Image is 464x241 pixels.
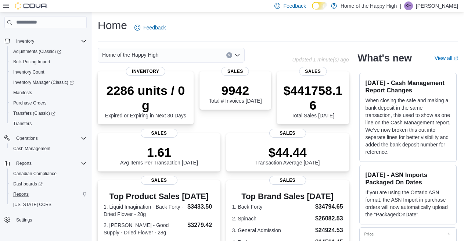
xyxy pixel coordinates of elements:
[10,200,87,209] span: Washington CCRS
[141,129,177,138] span: Sales
[269,176,306,185] span: Sales
[7,98,90,108] button: Purchase Orders
[15,2,48,10] img: Cova
[7,108,90,118] a: Transfers (Classic)
[10,190,87,199] span: Reports
[13,100,47,106] span: Purchase Orders
[1,214,90,225] button: Settings
[7,169,90,179] button: Canadian Compliance
[132,20,169,35] a: Feedback
[104,83,188,113] p: 2286 units / 0 g
[16,135,38,141] span: Operations
[292,57,349,63] p: Updated 1 minute(s) ago
[104,203,184,218] dt: 1. Liquid Imagination - Back Forty - Dried Flower - 28g
[141,176,177,185] span: Sales
[234,52,240,58] button: Open list of options
[209,83,262,104] div: Total # Invoices [DATE]
[7,118,90,129] button: Transfers
[7,179,90,189] a: Dashboards
[120,145,198,166] div: Avg Items Per Transaction [DATE]
[143,24,166,31] span: Feedback
[10,180,46,188] a: Dashboards
[102,50,158,59] span: Home of the Happy High
[435,55,458,61] a: View allExternal link
[283,83,343,113] p: $441758.16
[315,226,343,235] dd: $24924.53
[406,1,412,10] span: KH
[13,159,35,168] button: Reports
[10,144,87,153] span: Cash Management
[255,145,320,166] div: Transaction Average [DATE]
[10,169,87,178] span: Canadian Compliance
[10,119,87,128] span: Transfers
[13,59,50,65] span: Bulk Pricing Import
[10,180,87,188] span: Dashboards
[7,67,90,77] button: Inventory Count
[104,221,184,236] dt: 2. [PERSON_NAME] - Good Supply - Dried Flower - 28g
[315,214,343,223] dd: $26082.53
[283,2,306,10] span: Feedback
[209,83,262,98] p: 9942
[10,88,87,97] span: Manifests
[232,203,312,210] dt: 1. Back Forty
[232,215,312,222] dt: 2. Spinach
[10,78,87,87] span: Inventory Manager (Classic)
[10,78,77,87] a: Inventory Manager (Classic)
[10,47,87,56] span: Adjustments (Classic)
[1,133,90,143] button: Operations
[98,18,127,33] h1: Home
[10,169,60,178] a: Canadian Compliance
[10,99,50,107] a: Purchase Orders
[13,110,55,116] span: Transfers (Classic)
[13,191,29,197] span: Reports
[7,189,90,199] button: Reports
[416,1,458,10] p: [PERSON_NAME]
[10,190,32,199] a: Reports
[13,216,35,224] a: Settings
[13,90,32,96] span: Manifests
[187,221,214,230] dd: $3279.42
[13,181,43,187] span: Dashboards
[10,57,87,66] span: Bulk Pricing Import
[366,79,450,94] h3: [DATE] - Cash Management Report Changes
[13,49,61,54] span: Adjustments (Classic)
[299,67,327,76] span: Sales
[315,202,343,211] dd: $34794.65
[10,99,87,107] span: Purchase Orders
[13,37,37,46] button: Inventory
[7,143,90,154] button: Cash Management
[400,1,401,10] p: |
[120,145,198,160] p: 1.61
[222,67,249,76] span: Sales
[16,38,34,44] span: Inventory
[232,192,343,201] h3: Top Brand Sales [DATE]
[16,217,32,223] span: Settings
[255,145,320,160] p: $44.44
[7,46,90,57] a: Adjustments (Classic)
[10,47,64,56] a: Adjustments (Classic)
[13,69,44,75] span: Inventory Count
[454,56,458,61] svg: External link
[10,109,58,118] a: Transfers (Classic)
[7,199,90,210] button: [US_STATE] CCRS
[366,97,450,156] p: When closing the safe and making a bank deposit in the same transaction, this used to show as one...
[104,83,188,118] div: Expired or Expiring in Next 30 Days
[10,200,54,209] a: [US_STATE] CCRS
[13,202,51,208] span: [US_STATE] CCRS
[226,52,232,58] button: Clear input
[269,129,306,138] span: Sales
[312,2,327,10] input: Dark Mode
[1,158,90,169] button: Reports
[404,1,413,10] div: Karen Heskins
[10,68,87,77] span: Inventory Count
[10,144,53,153] a: Cash Management
[13,171,57,177] span: Canadian Compliance
[104,192,215,201] h3: Top Product Sales [DATE]
[126,67,165,76] span: Inventory
[13,134,87,143] span: Operations
[13,134,41,143] button: Operations
[1,36,90,46] button: Inventory
[283,83,343,118] div: Total Sales [DATE]
[7,88,90,98] button: Manifests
